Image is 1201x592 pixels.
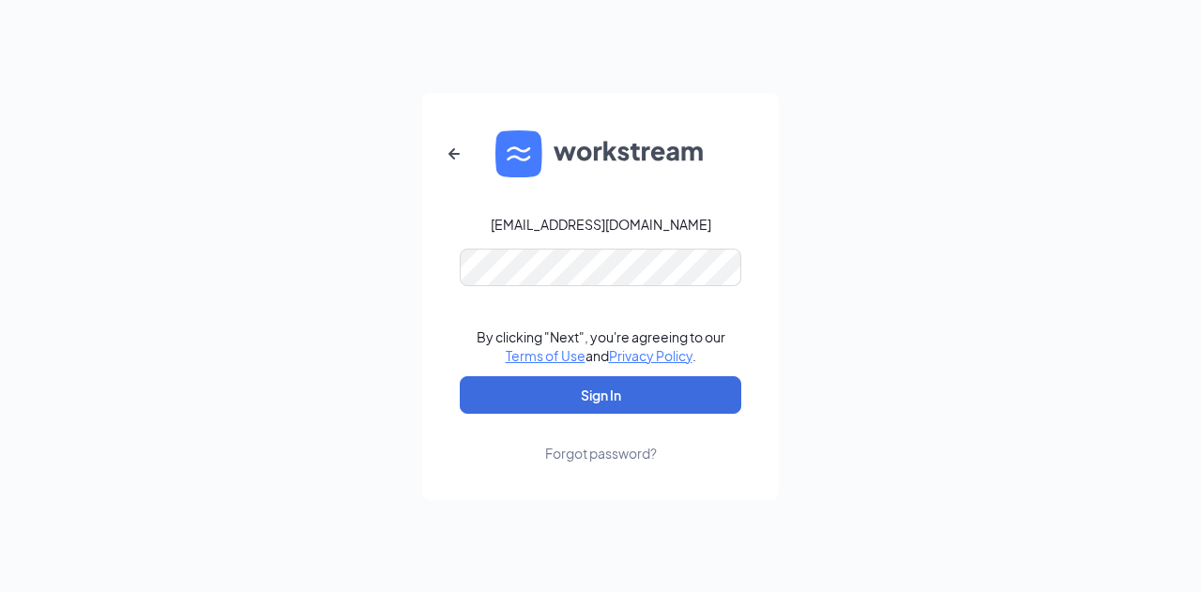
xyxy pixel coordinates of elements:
a: Terms of Use [506,347,585,364]
div: Forgot password? [545,444,657,463]
div: By clicking "Next", you're agreeing to our and . [477,327,725,365]
div: [EMAIL_ADDRESS][DOMAIN_NAME] [491,215,711,234]
a: Forgot password? [545,414,657,463]
img: WS logo and Workstream text [495,130,706,177]
a: Privacy Policy [609,347,692,364]
svg: ArrowLeftNew [443,143,465,165]
button: ArrowLeftNew [432,131,477,176]
button: Sign In [460,376,741,414]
